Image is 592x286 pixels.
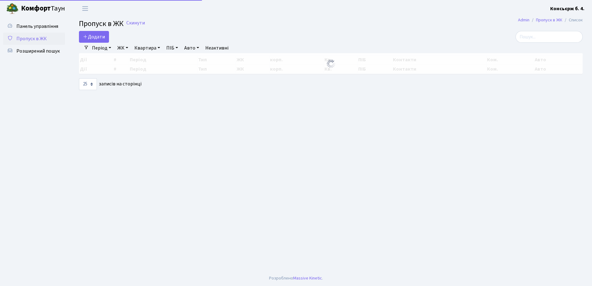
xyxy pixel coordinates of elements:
a: Квартира [132,43,163,53]
a: Пропуск в ЖК [536,17,562,23]
span: Таун [21,3,65,14]
div: Розроблено . [269,275,323,282]
label: записів на сторінці [79,78,141,90]
a: Скинути [126,20,145,26]
a: Massive Kinetic [293,275,322,281]
span: Панель управління [16,23,58,30]
a: Додати [79,31,109,43]
a: ПІБ [164,43,181,53]
button: Переключити навігацію [77,3,93,14]
a: Пропуск в ЖК [3,32,65,45]
input: Пошук... [516,31,583,43]
span: Додати [83,33,105,40]
img: Обробка... [326,59,336,69]
a: Панель управління [3,20,65,32]
img: logo.png [6,2,19,15]
select: записів на сторінці [79,78,97,90]
b: Комфорт [21,3,51,13]
nav: breadcrumb [509,14,592,27]
span: Розширений пошук [16,48,60,54]
a: Розширений пошук [3,45,65,57]
li: Список [562,17,583,24]
a: Період [89,43,114,53]
a: Admin [518,17,529,23]
span: Пропуск в ЖК [16,35,47,42]
a: ЖК [115,43,131,53]
a: Неактивні [203,43,231,53]
span: Пропуск в ЖК [79,18,124,29]
a: Авто [182,43,202,53]
a: Консьєрж б. 4. [550,5,585,12]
